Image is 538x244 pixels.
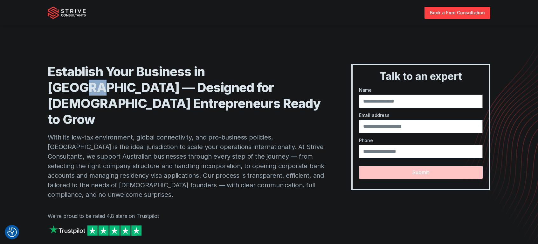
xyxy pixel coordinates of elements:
[424,7,490,18] a: Book a Free Consultation
[359,87,483,93] label: Name
[48,64,326,127] h1: Establish Your Business in [GEOGRAPHIC_DATA] — Designed for [DEMOGRAPHIC_DATA] Entrepreneurs Read...
[48,6,86,19] img: Strive Consultants
[359,166,483,179] button: Submit
[48,133,326,199] p: With its low-tax environment, global connectivity, and pro-business policies, [GEOGRAPHIC_DATA] i...
[48,224,143,237] img: Strive on Trustpilot
[359,137,483,144] label: Phone
[355,70,486,83] h3: Talk to an expert
[7,227,17,237] img: Revisit consent button
[48,212,326,220] p: We're proud to be rated 4.8 stars on Trustpilot
[359,112,483,118] label: Email address
[7,227,17,237] button: Consent Preferences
